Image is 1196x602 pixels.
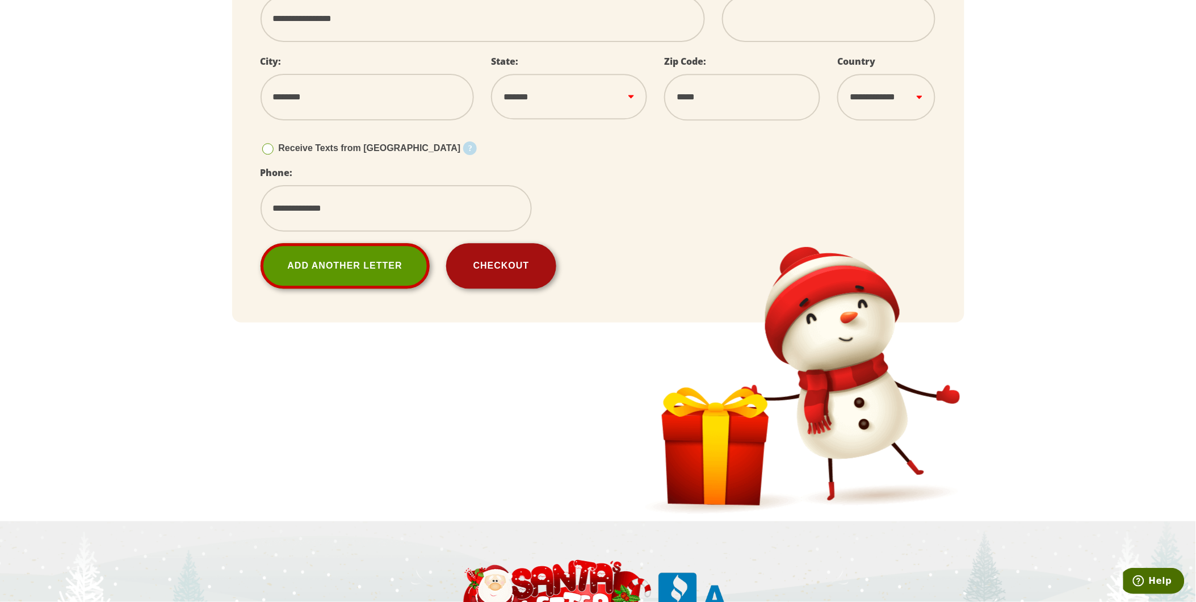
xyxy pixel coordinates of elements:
img: Snowman [638,241,964,519]
label: City: [261,55,282,68]
span: Receive Texts from [GEOGRAPHIC_DATA] [279,143,461,153]
label: Zip Code: [664,55,706,68]
button: Checkout [446,243,557,289]
label: State: [491,55,518,68]
a: Add Another Letter [261,243,430,289]
label: Country [837,55,875,68]
label: Phone: [261,166,293,179]
iframe: Opens a widget where you can find more information [1123,568,1185,596]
